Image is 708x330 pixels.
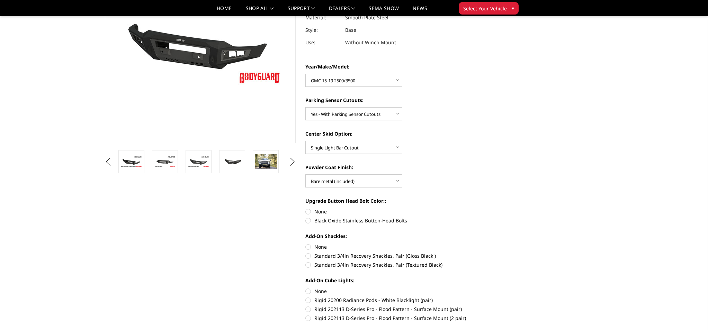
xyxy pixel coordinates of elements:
img: 2020 Chevrolet HD - Available in single light bar configuration only [255,154,277,169]
label: Add-On Shackles: [305,232,496,240]
span: Select Your Vehicle [463,5,507,12]
dt: Use: [305,36,340,49]
button: Next [287,157,297,167]
label: Center Skid Option: [305,130,496,137]
dt: Material: [305,11,340,24]
a: Dealers [329,6,355,16]
img: A2L Series - Base Front Bumper (Non Winch) [120,156,142,168]
label: Standard 3/4in Recovery Shackles, Pair (Textured Black) [305,261,496,268]
button: Select Your Vehicle [459,2,519,15]
dd: Base [345,24,356,36]
label: Powder Coat Finish: [305,164,496,171]
label: Add-On Cube Lights: [305,277,496,284]
a: SEMA Show [369,6,399,16]
a: shop all [246,6,274,16]
button: Previous [103,157,114,167]
label: None [305,243,496,250]
label: Year/Make/Model: [305,63,496,70]
dt: Style: [305,24,340,36]
a: Home [217,6,232,16]
span: ▾ [512,4,514,12]
label: Rigid 20200 Radiance Pods - White Blacklight (pair) [305,296,496,304]
img: A2L Series - Base Front Bumper (Non Winch) [221,157,243,167]
label: Rigid 202113 D-Series Pro - Flood Pattern - Surface Mount (2 pair) [305,314,496,322]
dd: Smooth Plate Steel [345,11,388,24]
label: Black Oxide Stainless Button-Head Bolts [305,217,496,224]
label: Parking Sensor Cutouts: [305,97,496,104]
a: News [413,6,427,16]
label: Standard 3/4in Recovery Shackles, Pair (Gloss Black ) [305,252,496,259]
label: None [305,287,496,295]
img: A2L Series - Base Front Bumper (Non Winch) [154,156,176,168]
a: Support [288,6,315,16]
dd: Without Winch Mount [345,36,396,49]
label: Rigid 202113 D-Series Pro - Flood Pattern - Surface Mount (pair) [305,305,496,313]
img: A2L Series - Base Front Bumper (Non Winch) [188,156,209,168]
label: Upgrade Button Head Bolt Color:: [305,197,496,204]
label: None [305,208,496,215]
